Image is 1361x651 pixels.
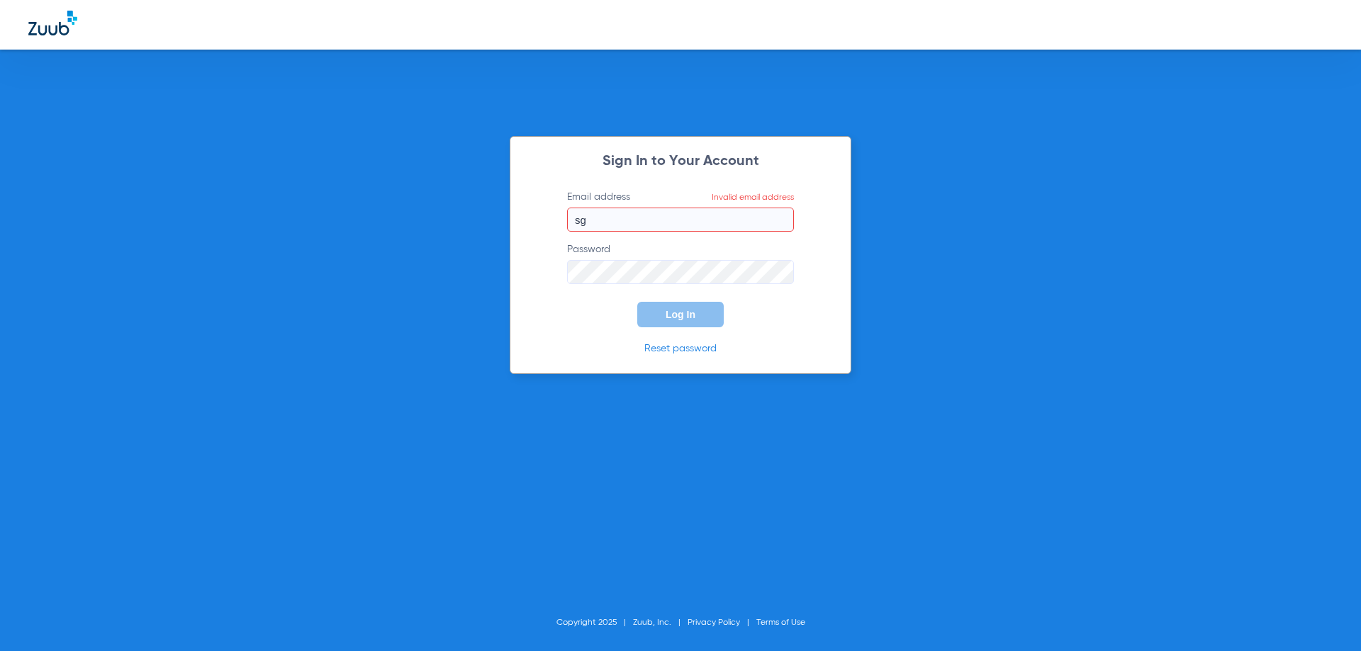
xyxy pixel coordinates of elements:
label: Password [567,242,794,284]
img: Zuub Logo [28,11,77,35]
a: Privacy Policy [688,618,740,627]
input: Email addressInvalid email address [567,208,794,232]
span: Invalid email address [712,193,794,202]
a: Terms of Use [756,618,805,627]
li: Copyright 2025 [556,616,633,630]
button: Log In [637,302,724,327]
label: Email address [567,190,794,232]
li: Zuub, Inc. [633,616,688,630]
span: Log In [666,309,695,320]
h2: Sign In to Your Account [546,154,815,169]
input: Password [567,260,794,284]
a: Reset password [644,344,717,353]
